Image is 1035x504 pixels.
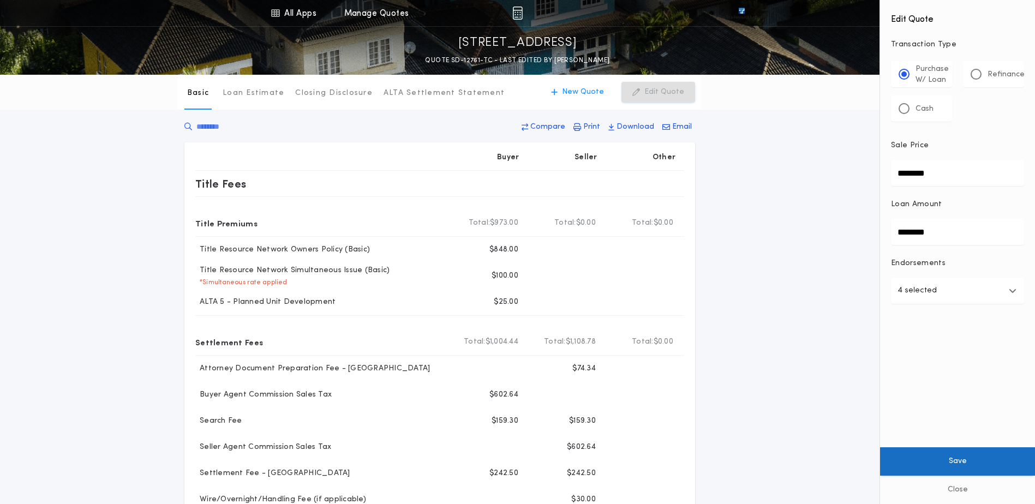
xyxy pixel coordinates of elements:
p: Title Resource Network Simultaneous Issue (Basic) [195,265,390,276]
p: ALTA Settlement Statement [384,88,505,99]
p: Attorney Document Preparation Fee - [GEOGRAPHIC_DATA] [195,363,430,374]
p: Edit Quote [644,87,684,98]
p: Download [617,122,654,133]
button: New Quote [540,82,615,103]
button: Save [880,447,1035,476]
span: $0.00 [654,218,673,229]
span: $1,004.44 [486,337,518,347]
p: Loan Amount [891,199,942,210]
p: QUOTE SD-12761-TC - LAST EDITED BY [PERSON_NAME] [425,55,609,66]
p: $848.00 [489,244,518,255]
input: Sale Price [891,160,1024,186]
button: Print [570,117,603,137]
p: ALTA 5 - Planned Unit Development [195,297,336,308]
p: Endorsements [891,258,1024,269]
img: img [512,7,523,20]
p: Cash [916,104,934,115]
p: $100.00 [492,271,518,281]
b: Total: [632,337,654,347]
b: Total: [469,218,490,229]
p: Seller [575,152,597,163]
b: Total: [632,218,654,229]
p: Refinance [988,69,1025,80]
p: Seller Agent Commission Sales Tax [195,442,331,453]
b: Total: [544,337,566,347]
p: Buyer [497,152,519,163]
p: Sale Price [891,140,929,151]
button: 4 selected [891,278,1024,304]
p: Search Fee [195,416,242,427]
p: $159.30 [569,416,596,427]
p: Print [583,122,600,133]
input: Loan Amount [891,219,1024,245]
p: Closing Disclosure [295,88,373,99]
p: Settlement Fees [195,333,263,351]
p: $159.30 [492,416,518,427]
span: $1,108.78 [566,337,596,347]
p: $74.34 [572,363,596,374]
p: $242.50 [489,468,518,479]
p: 4 selected [898,284,937,297]
p: New Quote [562,87,604,98]
b: Total: [554,218,576,229]
span: $973.00 [490,218,518,229]
p: [STREET_ADDRESS] [458,34,577,52]
p: Settlement Fee - [GEOGRAPHIC_DATA] [195,468,350,479]
p: Transaction Type [891,39,1024,50]
span: $0.00 [576,218,596,229]
button: Download [605,117,657,137]
p: Other [653,152,675,163]
b: Total: [464,337,486,347]
p: Compare [530,122,565,133]
button: Close [880,476,1035,504]
button: Compare [518,117,569,137]
p: Email [672,122,692,133]
span: $0.00 [654,337,673,347]
button: Email [659,117,695,137]
p: $602.64 [567,442,596,453]
p: Loan Estimate [223,88,284,99]
p: Title Resource Network Owners Policy (Basic) [195,244,370,255]
p: Purchase W/ Loan [916,64,949,86]
p: Title Premiums [195,214,258,232]
h4: Edit Quote [891,7,1024,26]
img: vs-icon [719,8,764,19]
p: Basic [187,88,209,99]
p: $602.64 [489,389,518,400]
p: $25.00 [494,297,518,308]
button: Edit Quote [621,82,695,103]
p: Buyer Agent Commission Sales Tax [195,389,332,400]
p: Title Fees [195,175,247,193]
p: * Simultaneous rate applied [195,278,288,287]
p: $242.50 [567,468,596,479]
